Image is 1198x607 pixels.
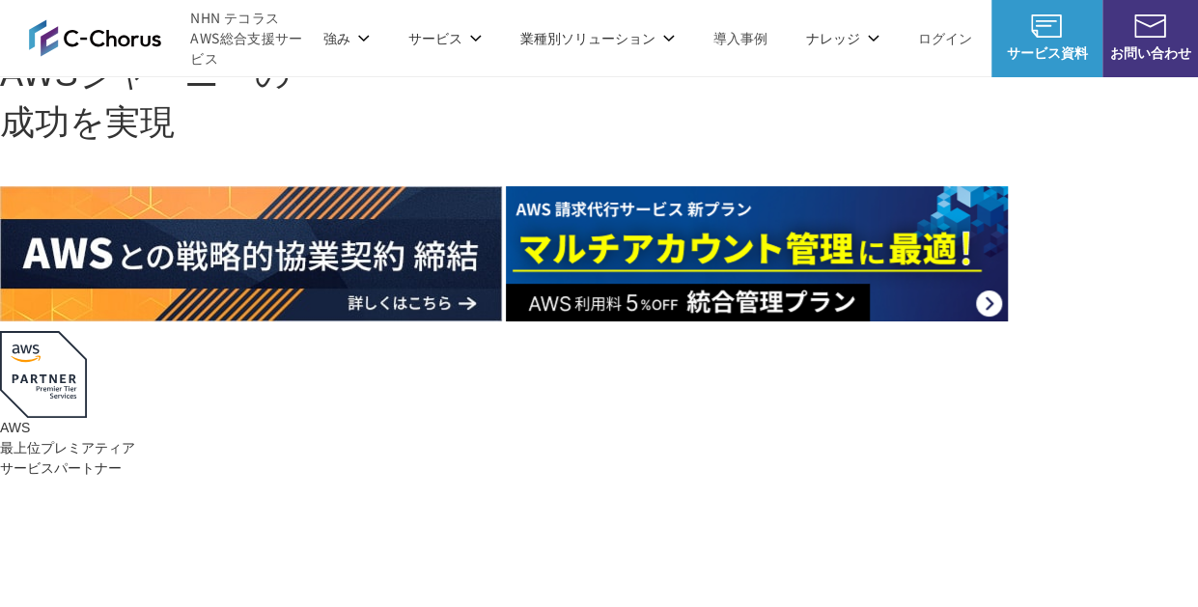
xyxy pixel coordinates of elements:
p: 業種別ソリューション [520,28,675,48]
span: サービス資料 [991,42,1103,63]
img: AWS総合支援サービス C-Chorus サービス資料 [1031,14,1062,38]
span: NHN テコラス AWS総合支援サービス [190,8,303,69]
img: お問い合わせ [1134,14,1165,38]
p: ナレッジ [806,28,879,48]
span: お問い合わせ [1102,42,1198,63]
a: AWS総合支援サービス C-Chorus NHN テコラスAWS総合支援サービス [29,8,304,69]
p: 強み [323,28,370,48]
img: AWS請求代行サービス 統合管理プラン [506,186,1008,321]
a: ログイン [918,28,972,48]
img: AWS総合支援サービス C-Chorus [29,19,161,57]
a: 導入事例 [713,28,767,48]
p: サービス [408,28,482,48]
